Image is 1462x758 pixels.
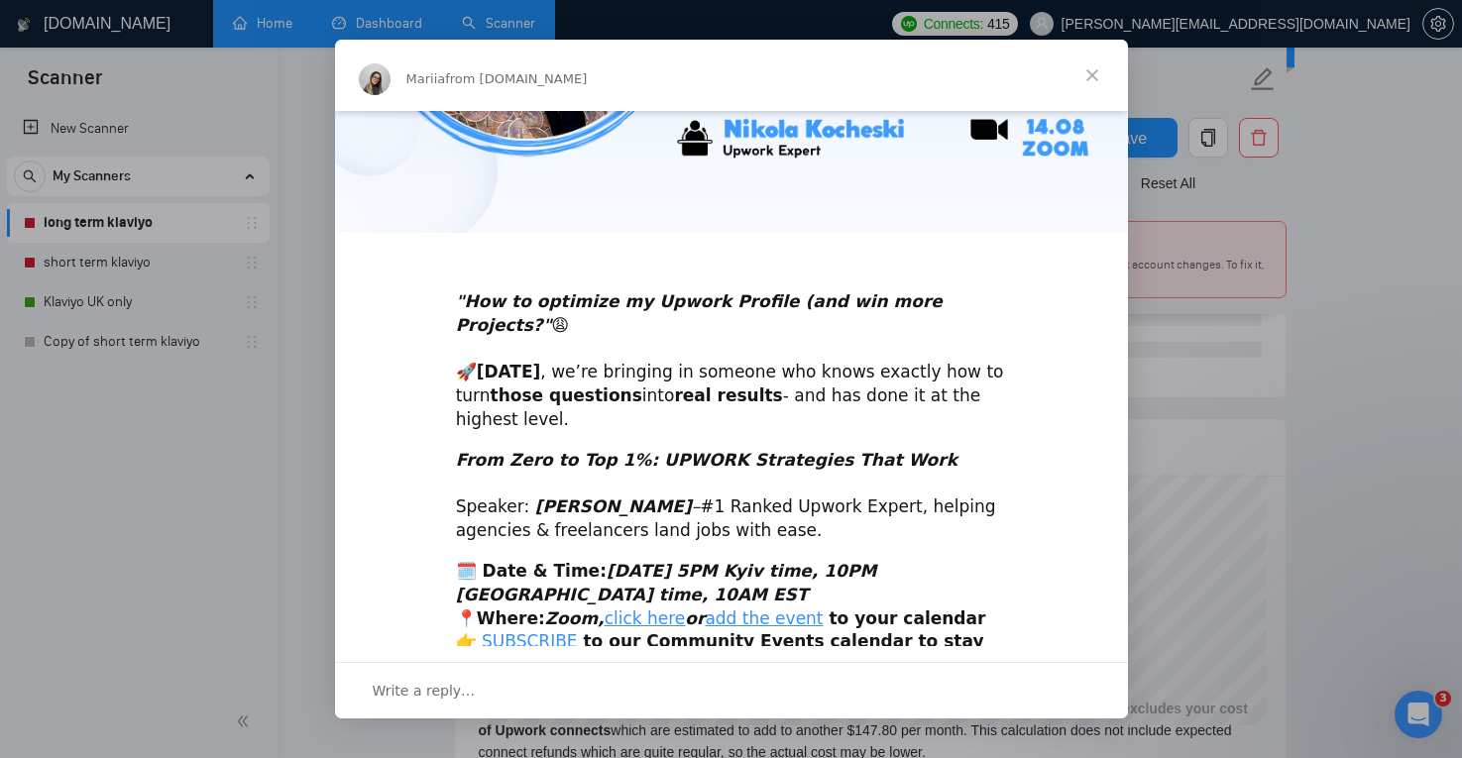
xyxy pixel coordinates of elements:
span: Help [314,625,346,639]
i: From Zero to Top 1%: UPWORK Strategies That Work [456,450,957,470]
i: "How to optimize my Upwork Profile (and win more Projects?" [456,291,943,335]
span: Home [46,625,86,639]
div: Mariia [70,236,113,257]
div: • Just now [185,89,252,110]
b: 😩 [456,291,943,335]
b: real results [674,385,782,405]
i: [DATE] 5PM Kyiv time, 10PM [GEOGRAPHIC_DATA] time, 10AM EST [456,561,877,604]
span: Mariia [406,71,446,86]
b: [PERSON_NAME] [535,496,692,516]
div: Speaker: #1 Ranked Upwork Expert, helping agencies & freelancers land jobs with ease. [456,449,1007,543]
b: 🗓️ Date & Time: [456,561,877,604]
img: Profile image for Mariia [23,216,62,256]
img: Profile image for Mariia [23,289,62,329]
span: Messages [160,625,236,639]
img: Profile image for Mariia [23,509,62,549]
b: to our Community Events calendar to stay updated on upcoming events [456,631,984,675]
div: Mariia [70,456,113,477]
h1: Messages [147,9,254,43]
a: SUBSCRIBE [482,631,578,651]
div: Dima [70,382,107,403]
div: [DOMAIN_NAME] [65,89,181,110]
img: Profile image for Mariia [359,63,391,95]
div: Mariia [70,529,113,550]
i: Zoom, or [545,608,830,628]
span: Rate your conversation [70,364,253,379]
div: 📍 👉 [456,560,1007,678]
div: • [DATE] [117,309,172,330]
button: Help [265,576,396,655]
b: [DATE] [477,362,541,381]
b: those questions [491,385,642,405]
img: Sofiia avatar [20,87,44,111]
div: • [DATE] [117,236,172,257]
img: Mariia avatar [37,87,60,111]
span: We'll be back online in 1 hour You'll get replies here and to [PERSON_NAME][EMAIL_ADDRESS][DOMAIN... [65,70,840,86]
div: • [DATE] [117,456,172,477]
div: • [DATE] [117,529,172,550]
span: Close [1057,40,1128,111]
b: Where: to your calendar [477,608,986,628]
button: Ask a question [109,480,288,519]
div: Mariia [70,162,113,183]
img: Profile image for Mariia [23,143,62,182]
div: Open conversation and reply [335,662,1128,718]
div: • [DATE] [111,382,167,403]
div: Close [348,8,384,44]
div: • [DATE] [117,162,172,183]
img: Profile image for Mariia [23,436,62,476]
button: Messages [132,576,264,655]
span: Write a reply… [373,678,476,704]
div: 🚀 , we’re bringing in someone who knows exactly how to turn into - and has done it at the highest... [456,267,1007,432]
a: add the event [705,608,823,628]
i: – [529,496,700,516]
img: Dima avatar [29,71,53,95]
div: Mariia [70,309,113,330]
a: click here [605,608,686,628]
img: Profile image for Dima [23,363,62,402]
span: from [DOMAIN_NAME] [445,71,587,86]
